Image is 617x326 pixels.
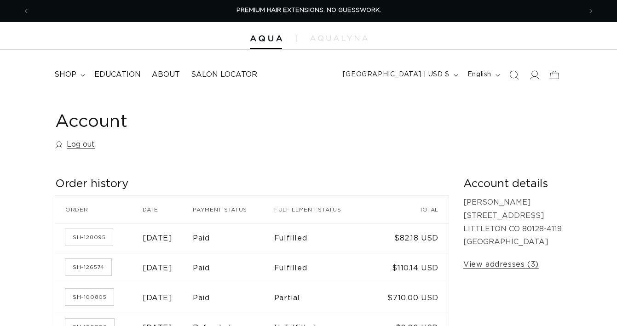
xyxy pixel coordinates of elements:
[463,177,562,191] h2: Account details
[372,283,449,313] td: $710.00 USD
[274,283,372,313] td: Partial
[143,234,173,242] time: [DATE]
[581,2,601,20] button: Next announcement
[152,70,180,80] span: About
[236,7,381,13] span: PREMIUM HAIR EXTENSIONS. NO GUESSWORK.
[55,138,95,151] a: Log out
[65,259,111,275] a: Order number SH-126574
[274,196,372,223] th: Fulfillment status
[185,64,263,85] a: Salon Locator
[310,35,368,41] img: aqualyna.com
[49,64,89,85] summary: shop
[143,264,173,272] time: [DATE]
[54,70,76,80] span: shop
[193,253,274,283] td: Paid
[372,223,449,253] td: $82.18 USD
[55,196,143,223] th: Order
[94,70,141,80] span: Education
[191,70,257,80] span: Salon Locator
[463,258,539,271] a: View addresses (3)
[193,283,274,313] td: Paid
[193,223,274,253] td: Paid
[372,253,449,283] td: $110.14 USD
[467,70,491,80] span: English
[274,253,372,283] td: Fulfilled
[16,2,36,20] button: Previous announcement
[89,64,146,85] a: Education
[65,229,113,246] a: Order number SH-128095
[504,65,524,85] summary: Search
[146,64,185,85] a: About
[337,66,462,84] button: [GEOGRAPHIC_DATA] | USD $
[65,289,114,305] a: Order number SH-100805
[250,35,282,42] img: Aqua Hair Extensions
[55,177,449,191] h2: Order history
[343,70,450,80] span: [GEOGRAPHIC_DATA] | USD $
[55,111,562,133] h1: Account
[143,294,173,302] time: [DATE]
[462,66,504,84] button: English
[143,196,193,223] th: Date
[193,196,274,223] th: Payment status
[463,196,562,249] p: [PERSON_NAME] [STREET_ADDRESS] LITTLETON CO 80128-4119 [GEOGRAPHIC_DATA]
[274,223,372,253] td: Fulfilled
[372,196,449,223] th: Total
